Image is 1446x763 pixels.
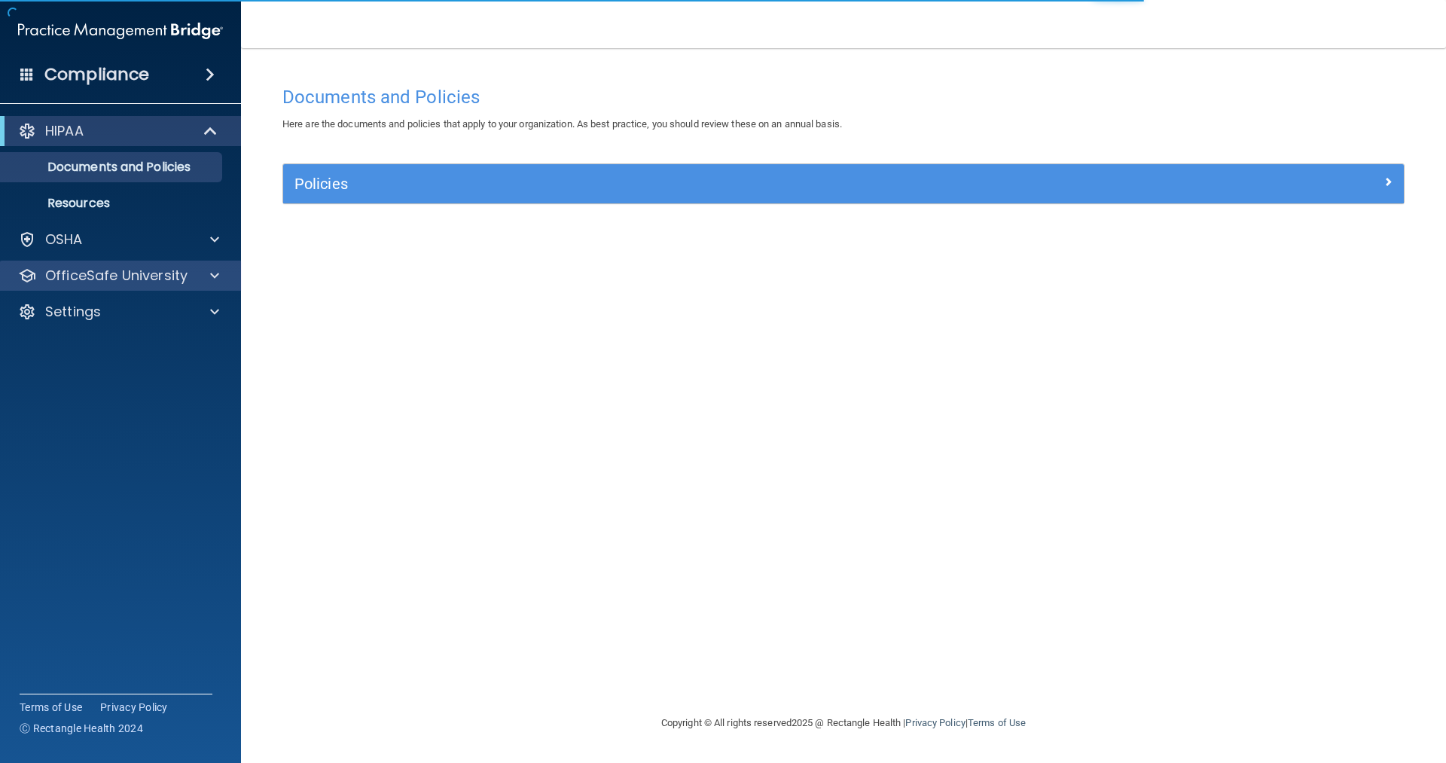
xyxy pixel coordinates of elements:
[18,303,219,321] a: Settings
[569,699,1118,747] div: Copyright © All rights reserved 2025 @ Rectangle Health | |
[45,122,84,140] p: HIPAA
[18,267,219,285] a: OfficeSafe University
[10,160,215,175] p: Documents and Policies
[18,230,219,249] a: OSHA
[18,122,218,140] a: HIPAA
[45,267,188,285] p: OfficeSafe University
[45,230,83,249] p: OSHA
[18,16,223,46] img: PMB logo
[45,303,101,321] p: Settings
[100,700,168,715] a: Privacy Policy
[294,175,1112,192] h5: Policies
[20,721,143,736] span: Ⓒ Rectangle Health 2024
[282,87,1405,107] h4: Documents and Policies
[10,196,215,211] p: Resources
[282,118,842,130] span: Here are the documents and policies that apply to your organization. As best practice, you should...
[905,717,965,728] a: Privacy Policy
[20,700,82,715] a: Terms of Use
[44,64,149,85] h4: Compliance
[294,172,1393,196] a: Policies
[968,717,1026,728] a: Terms of Use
